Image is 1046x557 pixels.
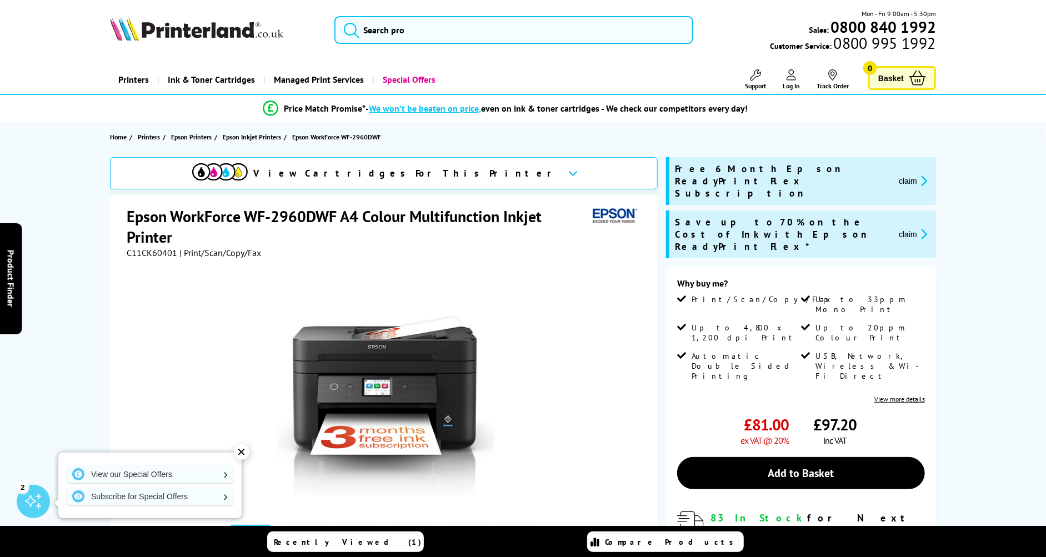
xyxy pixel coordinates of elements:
span: Home [110,131,127,143]
span: Epson WorkForce WF-2960DWF [292,131,381,143]
a: Subscribe for Special Offers [67,488,233,505]
a: Printers [110,66,157,94]
img: Epson [588,206,639,227]
span: Up to 4,800 x 1,200 dpi Print [692,323,798,343]
span: £97.20 [813,414,857,435]
a: Track Order [817,69,849,90]
div: Why buy me? [677,278,925,294]
img: View Cartridges [192,163,248,180]
span: Mon - Fri 9:00am - 5:30pm [862,8,936,19]
input: Search pro [334,16,693,44]
span: Free 6 Month Epson ReadyPrint Flex Subscription [675,163,890,199]
span: Sales: [809,24,829,35]
a: Log In [783,69,800,90]
a: Compare Products [587,531,744,552]
span: Customer Service: [770,38,936,51]
span: Recently Viewed (1) [274,537,422,547]
a: 0800 840 1992 [829,22,936,32]
a: Ink & Toner Cartridges [157,66,263,94]
h1: Epson WorkForce WF-2960DWF A4 Colour Multifunction Inkjet Printer [127,206,588,247]
span: Print/Scan/Copy/Fax [692,294,834,304]
span: Up to 20ppm Colour Print [815,323,922,343]
a: Home [110,131,129,143]
a: Epson Inkjet Printers [223,131,284,143]
span: Epson Printers [171,131,212,143]
a: Managed Print Services [263,66,372,94]
div: for Next Day Delivery [710,511,925,537]
span: Basket [878,71,904,86]
span: Epson Inkjet Printers [223,131,281,143]
a: Special Offers [372,66,444,94]
span: 0 [863,61,877,75]
span: Save up to 70% on the Cost of Ink with Epson ReadyPrint Flex* [675,216,890,253]
img: Printerland Logo [110,17,283,41]
span: ex VAT @ 20% [740,435,789,446]
span: inc VAT [823,435,847,446]
a: View more details [874,395,925,403]
span: We won’t be beaten on price, [369,103,481,114]
div: 2 [17,481,29,493]
img: Epson WorkForce WF-2960DWF [277,280,494,498]
a: Printers [138,131,163,143]
span: C11CK60401 [127,247,177,258]
span: Printers [138,131,160,143]
span: Log In [783,82,800,90]
div: ✕ [234,444,249,460]
a: Printerland Logo [110,17,321,43]
span: View Cartridges For This Printer [253,167,559,179]
a: View our Special Offers [67,465,233,483]
button: promo-description [895,228,930,240]
a: Recently Viewed (1) [267,531,424,552]
button: promo-description [895,174,930,187]
span: | Print/Scan/Copy/Fax [179,247,261,258]
span: USB, Network, Wireless & Wi-Fi Direct [815,351,922,381]
span: Product Finder [6,250,17,307]
div: - even on ink & toner cartridges - We check our competitors every day! [366,103,748,114]
span: Price Match Promise* [284,103,366,114]
span: Up to 33ppm Mono Print [815,294,922,314]
a: Add to Basket [677,457,925,489]
b: 0800 840 1992 [830,17,936,37]
span: Support [745,82,766,90]
span: 0800 995 1992 [832,38,936,48]
span: £81.00 [744,414,789,435]
span: Compare Products [605,537,740,547]
a: Support [745,69,766,90]
a: Basket 0 [868,66,936,90]
span: Ink & Toner Cartridges [168,66,255,94]
a: Epson WorkForce WF-2960DWF [292,131,384,143]
a: Epson Printers [171,131,214,143]
span: 83 In Stock [710,511,807,524]
span: Automatic Double Sided Printing [692,351,798,381]
li: modal_Promise [84,99,927,118]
